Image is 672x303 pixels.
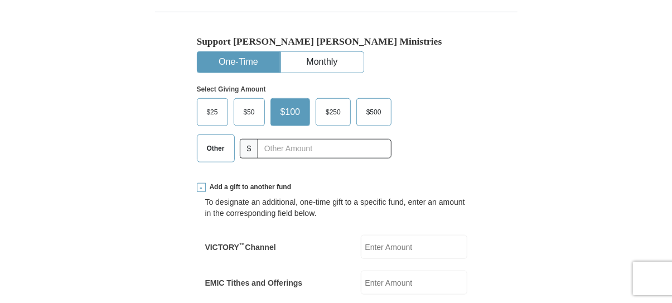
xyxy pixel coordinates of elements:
[205,242,276,253] label: VICTORY Channel
[320,104,346,121] span: $250
[205,277,303,288] label: EMIC Tithes and Offerings
[361,104,387,121] span: $500
[205,196,467,219] div: To designate an additional, one-time gift to a specific fund, enter an amount in the correspondin...
[275,104,306,121] span: $100
[361,235,467,259] input: Enter Amount
[197,52,280,73] button: One-Time
[258,139,391,158] input: Other Amount
[201,104,224,121] span: $25
[206,182,292,192] span: Add a gift to another fund
[239,242,245,248] sup: ™
[361,271,467,295] input: Enter Amount
[197,85,266,93] strong: Select Giving Amount
[238,104,260,121] span: $50
[240,139,259,158] span: $
[197,36,476,47] h5: Support [PERSON_NAME] [PERSON_NAME] Ministries
[201,140,230,157] span: Other
[281,52,364,73] button: Monthly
